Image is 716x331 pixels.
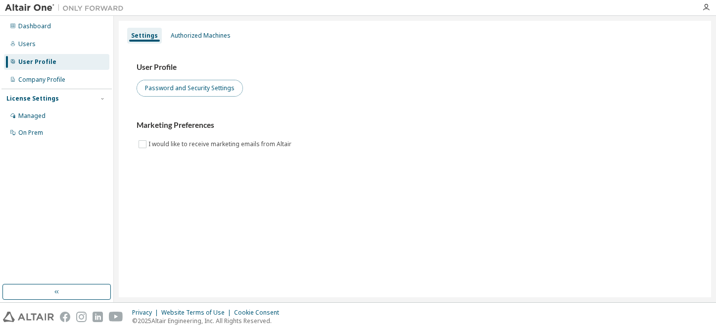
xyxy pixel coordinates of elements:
p: © 2025 Altair Engineering, Inc. All Rights Reserved. [132,317,285,325]
img: Altair One [5,3,129,13]
div: Website Terms of Use [161,309,234,317]
img: instagram.svg [76,312,87,322]
div: User Profile [18,58,56,66]
div: Company Profile [18,76,65,84]
img: facebook.svg [60,312,70,322]
label: I would like to receive marketing emails from Altair [148,138,293,150]
div: On Prem [18,129,43,137]
h3: Marketing Preferences [137,120,693,130]
button: Password and Security Settings [137,80,243,97]
div: Privacy [132,309,161,317]
div: Dashboard [18,22,51,30]
div: Users [18,40,36,48]
div: Cookie Consent [234,309,285,317]
div: Authorized Machines [171,32,231,40]
div: Managed [18,112,46,120]
div: Settings [131,32,158,40]
img: linkedin.svg [93,312,103,322]
div: License Settings [6,95,59,103]
h3: User Profile [137,62,693,72]
img: altair_logo.svg [3,312,54,322]
img: youtube.svg [109,312,123,322]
